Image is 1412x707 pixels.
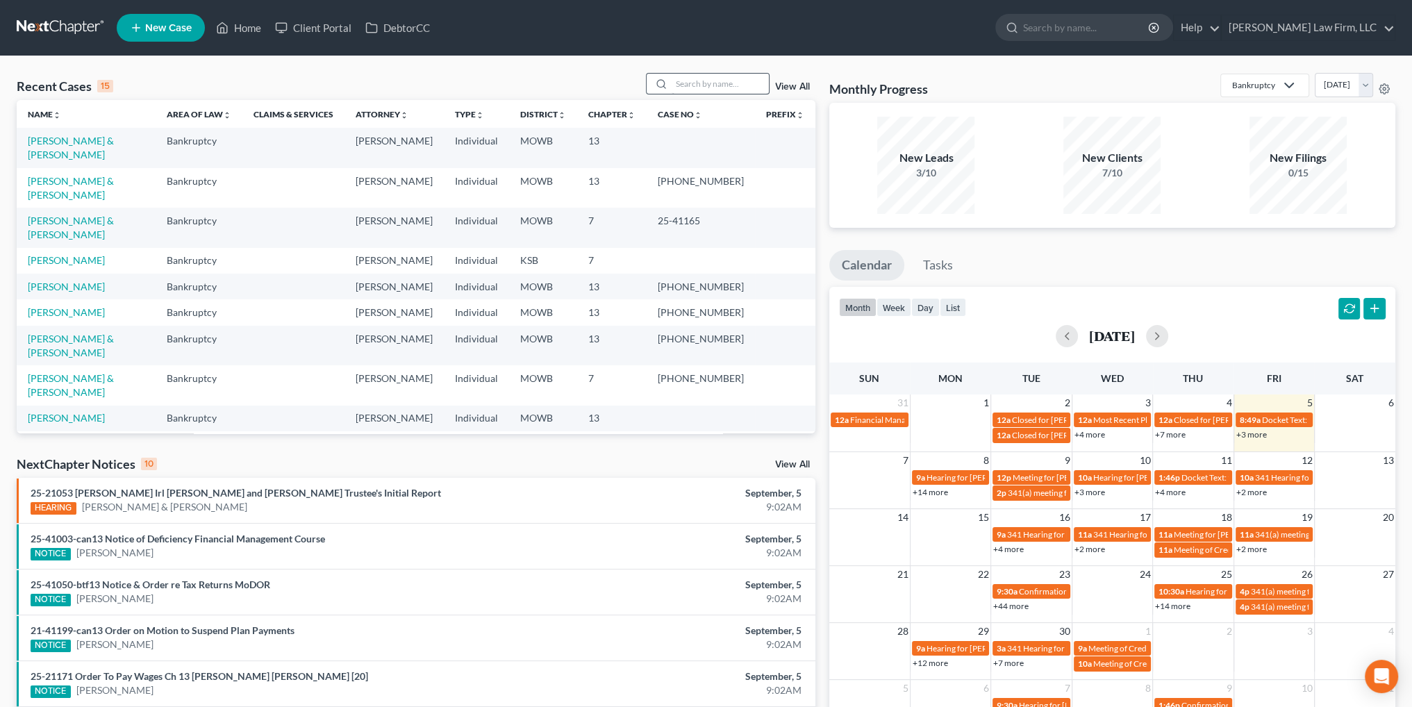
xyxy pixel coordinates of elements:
[156,299,242,325] td: Bankruptcy
[1158,544,1172,555] span: 11a
[1181,472,1239,483] span: Docket Text: for
[444,208,509,247] td: Individual
[1240,601,1249,612] span: 4p
[31,594,71,606] div: NOTICE
[1267,372,1281,384] span: Fri
[913,487,948,497] a: +14 more
[1240,472,1254,483] span: 10a
[1387,394,1395,411] span: 6
[344,168,444,208] td: [PERSON_NAME]
[902,680,910,697] span: 5
[509,431,577,457] td: MOWB
[1093,472,1202,483] span: Hearing for [PERSON_NAME]
[997,586,1018,597] span: 9:30a
[31,640,71,652] div: NOTICE
[977,509,990,526] span: 15
[1008,488,1142,498] span: 341(a) meeting for [PERSON_NAME]
[268,15,358,40] a: Client Portal
[997,643,1006,654] span: 3a
[775,82,810,92] a: View All
[1138,566,1152,583] span: 24
[1078,529,1092,540] span: 11a
[1013,472,1122,483] span: Meeting for [PERSON_NAME]
[927,472,1035,483] span: Hearing for [PERSON_NAME]
[1306,623,1314,640] span: 3
[1093,658,1247,669] span: Meeting of Creditors for [PERSON_NAME]
[156,128,242,167] td: Bankruptcy
[1222,15,1395,40] a: [PERSON_NAME] Law Firm, LLC
[31,685,71,698] div: NOTICE
[444,406,509,431] td: Individual
[913,658,948,668] a: +12 more
[1138,509,1152,526] span: 17
[997,529,1006,540] span: 9a
[1007,643,1205,654] span: 341 Hearing for [PERSON_NAME] & [PERSON_NAME]
[1063,394,1072,411] span: 2
[1155,601,1190,611] a: +14 more
[344,208,444,247] td: [PERSON_NAME]
[1063,166,1161,180] div: 7/10
[1306,394,1314,411] span: 5
[1089,328,1135,343] h2: [DATE]
[156,406,242,431] td: Bankruptcy
[938,372,963,384] span: Mon
[28,215,114,240] a: [PERSON_NAME] & [PERSON_NAME]
[1186,586,1294,597] span: Hearing for [PERSON_NAME]
[28,333,114,358] a: [PERSON_NAME] & [PERSON_NAME]
[1255,529,1389,540] span: 341(a) meeting for [PERSON_NAME]
[577,208,647,247] td: 7
[1158,415,1172,425] span: 12a
[76,546,153,560] a: [PERSON_NAME]
[156,326,242,365] td: Bankruptcy
[1022,372,1040,384] span: Tue
[775,460,810,469] a: View All
[1381,509,1395,526] span: 20
[877,166,974,180] div: 3/10
[647,365,755,405] td: [PHONE_NUMBER]
[1078,658,1092,669] span: 10a
[444,431,509,457] td: Individual
[1251,586,1385,597] span: 341(a) meeting for [PERSON_NAME]
[997,472,1011,483] span: 12p
[509,365,577,405] td: MOWB
[156,168,242,208] td: Bankruptcy
[444,326,509,365] td: Individual
[1093,415,1286,425] span: Most Recent Plan Confirmation for [PERSON_NAME]
[141,458,157,470] div: 10
[658,109,702,119] a: Case Nounfold_more
[577,406,647,431] td: 13
[509,274,577,299] td: MOWB
[1174,544,1328,555] span: Meeting of Creditors for [PERSON_NAME]
[400,111,408,119] i: unfold_more
[509,128,577,167] td: MOWB
[554,486,801,500] div: September, 5
[156,431,242,457] td: Bankruptcy
[1262,415,1386,425] span: Docket Text: for [PERSON_NAME]
[588,109,636,119] a: Chapterunfold_more
[1220,509,1234,526] span: 18
[647,274,755,299] td: [PHONE_NUMBER]
[554,592,801,606] div: 9:02AM
[1078,643,1087,654] span: 9a
[28,135,114,160] a: [PERSON_NAME] & [PERSON_NAME]
[839,298,877,317] button: month
[223,111,231,119] i: unfold_more
[1300,680,1314,697] span: 10
[344,365,444,405] td: [PERSON_NAME]
[1155,487,1186,497] a: +4 more
[1346,372,1363,384] span: Sat
[1093,529,1218,540] span: 341 Hearing for [PERSON_NAME]
[344,299,444,325] td: [PERSON_NAME]
[97,80,113,92] div: 15
[28,412,105,424] a: [PERSON_NAME]
[1174,415,1278,425] span: Closed for [PERSON_NAME]
[1058,566,1072,583] span: 23
[896,509,910,526] span: 14
[1144,623,1152,640] span: 1
[577,168,647,208] td: 13
[344,326,444,365] td: [PERSON_NAME]
[242,100,344,128] th: Claims & Services
[916,643,925,654] span: 9a
[554,683,801,697] div: 9:02AM
[835,415,849,425] span: 12a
